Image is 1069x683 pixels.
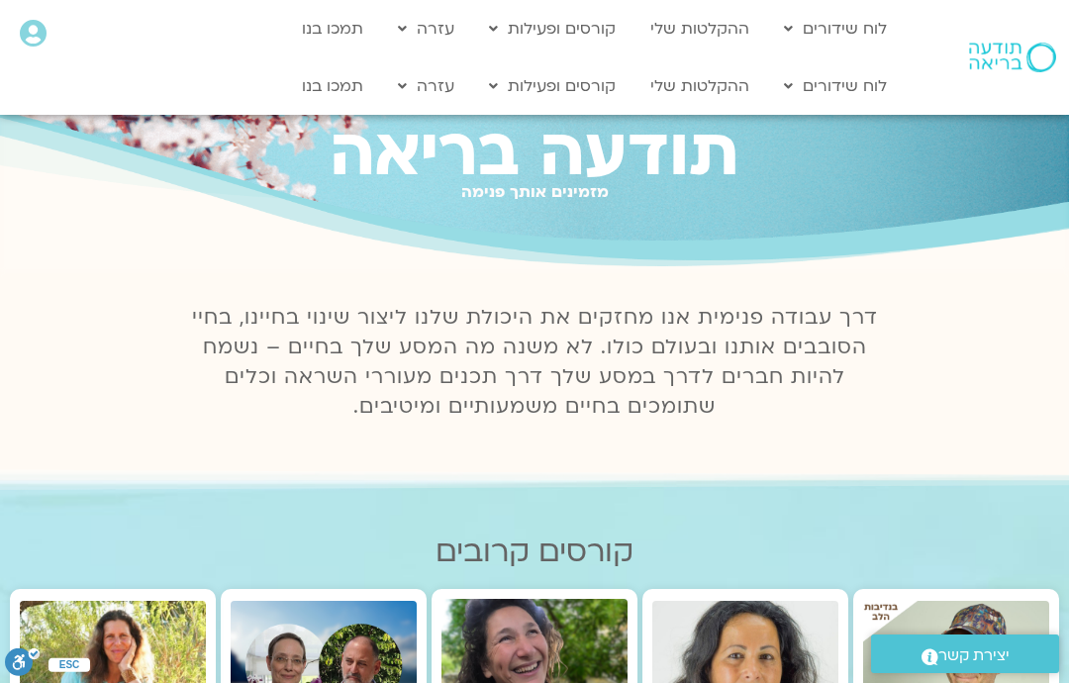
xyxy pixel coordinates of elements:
a: קורסים ופעילות [479,67,626,105]
span: יצירת קשר [938,642,1010,669]
img: תודעה בריאה [969,43,1056,72]
a: קורסים ופעילות [479,10,626,48]
p: דרך עבודה פנימית אנו מחזקים את היכולת שלנו ליצור שינוי בחיינו, בחיי הסובבים אותנו ובעולם כולו. לא... [180,303,889,422]
a: לוח שידורים [774,67,897,105]
h2: קורסים קרובים [10,535,1059,569]
a: תמכו בנו [292,67,373,105]
a: יצירת קשר [871,634,1059,673]
a: עזרה [388,10,464,48]
a: עזרה [388,67,464,105]
a: תמכו בנו [292,10,373,48]
a: לוח שידורים [774,10,897,48]
a: ההקלטות שלי [640,10,759,48]
a: ההקלטות שלי [640,67,759,105]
